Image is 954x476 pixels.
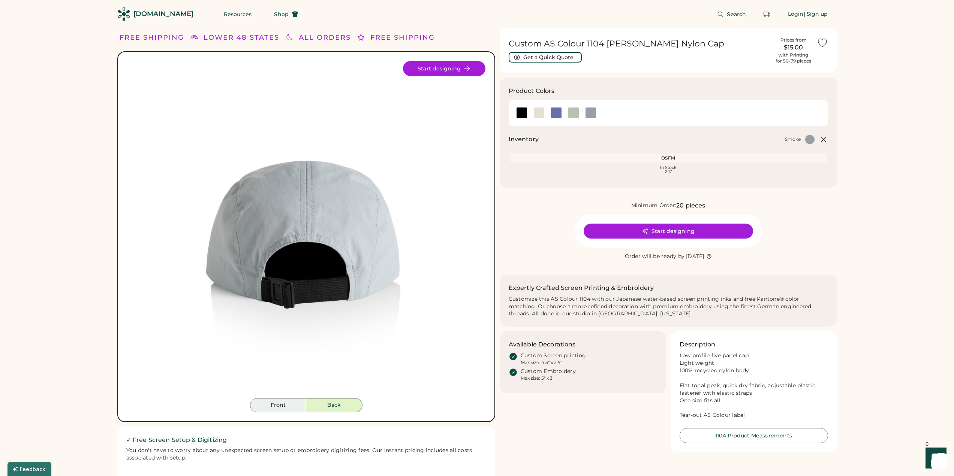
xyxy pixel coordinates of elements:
[512,155,825,161] div: OSFM
[117,7,130,21] img: Rendered Logo - Screens
[584,224,753,239] button: Start designing
[126,436,486,445] h2: ✓ Free Screen Setup & Digitizing
[138,61,475,398] div: 1104 Style Image
[775,43,812,52] div: $15.00
[512,166,825,174] div: In Stock 247
[509,39,770,49] h1: Custom AS Colour 1104 [PERSON_NAME] Nylon Cap
[680,352,828,419] div: Low profile five panel cap Light weight 100% recycled nylon body Flat tonal peak, quick dry fabri...
[306,398,362,412] button: Back
[631,202,677,209] div: Minimum Order:
[521,360,562,366] div: Max size: 4.5" x 2.5"
[708,7,755,22] button: Search
[133,9,193,19] div: [DOMAIN_NAME]
[918,442,951,475] iframe: Front Chat
[785,136,801,142] div: Smoke
[370,33,435,43] div: FREE SHIPPING
[138,61,475,398] img: 1104 - Smoke Back Image
[265,7,307,22] button: Shop
[299,33,351,43] div: ALL ORDERS
[676,201,705,210] div: 20 pieces
[521,368,576,375] div: Custom Embroidery
[126,447,486,462] div: You don't have to worry about any unexpected screen setup or embroidery digitizing fees. Our inst...
[215,7,261,22] button: Resources
[804,10,828,18] div: | Sign up
[509,340,576,349] h3: Available Decorations
[759,7,774,22] button: Retrieve an order
[521,375,554,381] div: Max size: 5" x 3"
[776,52,811,64] div: with Printing for 50-79 pieces
[250,398,306,412] button: Front
[625,253,685,260] div: Order will be ready by
[521,352,586,360] div: Custom Screen printing
[509,87,555,95] h3: Product Colors
[120,33,184,43] div: FREE SHIPPING
[780,37,807,43] div: Prices from
[509,295,828,318] div: Customize this AS Colour 1104 with our Japanese water-based screen printing inks and free Pantone...
[727,12,746,17] span: Search
[509,284,654,292] h2: Expertly Crafted Screen Printing & Embroidery
[680,340,716,349] h3: Description
[403,61,485,76] button: Start designing
[680,428,828,443] button: 1104 Product Measurements
[788,10,804,18] div: Login
[274,12,288,17] span: Shop
[509,52,582,63] button: Get a Quick Quote
[204,33,279,43] div: LOWER 48 STATES
[686,253,704,260] div: [DATE]
[509,135,539,144] h2: Inventory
